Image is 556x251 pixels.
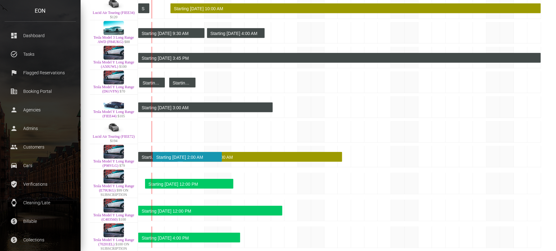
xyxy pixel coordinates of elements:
[138,28,205,38] div: Rented for 27 days, 14 hours by Admin Block . Current status is rental .
[9,68,71,77] p: Flagged Reservations
[104,170,124,184] img: Tesla Model Y Long Range (E79UKG)
[93,134,135,139] a: Lucid Air Touring (FIEE72)
[9,50,71,59] p: Tasks
[139,78,165,88] div: Rented for 1 day, 22 hours by Admin Block . Current status is rental .
[5,176,76,192] a: verified_user Verifications
[5,214,76,229] a: paid Billable
[9,198,71,207] p: Cleaning/Late
[93,238,134,246] a: Tesla Model Y Long Range (70201EL)
[142,206,277,216] div: Starting [DATE] 12:00 PM
[90,45,138,70] td: Tesla Model Y Long Range (A50UWL) $100 7SAYGDEE7NF386647
[207,28,265,38] div: Rented for 4 days, 8 hours by Admin Block . Current status is rental .
[90,119,138,144] td: Lucid Air Touring (FIEE72) $194 50EA1TEA0RA003200
[9,142,71,152] p: Customers
[138,152,161,162] div: Rented for 10 days, 19 hours by Admin Block . Current status is rental .
[142,152,156,162] div: Starting [DATE] 10:30 PM
[5,232,76,248] a: paid Collections
[100,188,128,197] span: $99 ON SUBSCRIPTION
[138,3,149,13] div: Rented for 5 days by Admin Block . Current status is rental .
[138,102,273,112] div: Rented for 30 days, 23 hours by Admin Block . Current status is rental .
[93,11,135,15] a: Lucid Air Touring (FIEE34)
[183,152,342,162] div: Rented for 12 days by Sheldon Goodridge . Current status is verified .
[93,159,134,168] a: Tesla Model Y Long Range (P98VLG)
[5,195,76,210] a: watch Cleaning/Late
[119,217,126,222] span: $100
[148,179,228,189] div: Starting [DATE] 12:00 PM
[90,198,138,223] td: Tesla Model Y Long Range (C403560) $100 7SAYGDEE8NF481086
[142,103,268,113] div: Starting [DATE] 3:00 AM
[5,158,76,173] a: drive_eta Cars
[104,46,124,60] img: Tesla Model Y Long Range (A50UWL)
[142,28,200,38] div: Starting [DATE] 9:30 AM
[93,110,134,118] a: Tesla Model Y Long Range (FIEE44)
[138,233,240,243] div: Rented for 30 days by lavada Cruse . Current status is rental .
[5,102,76,118] a: person Agencies
[93,85,134,93] a: Tesla Model Y Long Range (D61VFN)
[120,89,125,93] span: $70
[94,35,134,44] a: Tesla Model 3 Long Range AWD (F84UKG)
[186,152,337,162] div: Starting [DATE] 8:00 AM
[93,213,134,222] a: Tesla Model Y Long Range (C403560)
[110,139,117,143] span: $194
[104,95,124,109] img: Tesla Model Y Long Range (FIEE44)
[9,124,71,133] p: Admins
[5,139,76,155] a: people Customers
[138,53,541,63] div: Rented for 170 days by Admin Block . Current status is rental .
[9,235,71,245] p: Collections
[104,223,124,237] img: Tesla Model Y Long Range (70201EL)
[119,64,126,69] span: $100
[145,179,233,189] div: Rented for 6 days, 16 hours by Gopal Yadav . Current status is rental .
[124,40,130,44] span: $88
[5,28,76,43] a: dashboard Dashboard
[210,28,260,38] div: Starting [DATE] 4:00 AM
[174,4,536,14] div: Starting [DATE] 10:00 AM
[170,3,541,13] div: Rented for 29 days, 2 hours by Jessica Catananzi . Current status is verified .
[5,65,76,80] a: flag Flagged Reservations
[90,70,138,95] td: Tesla Model Y Long Range (D61VFN) $70 7SAYGDEE9NF385824
[9,217,71,226] p: Billable
[153,152,222,162] div: Rented for 5 days, 5 hours by undefined . Current status is undefined .
[104,145,124,159] img: Tesla Model Y Long Range (P98VLG)
[156,152,217,162] div: Starting [DATE] 2:00 AM
[104,120,124,134] img: Lucid Air Touring (FIEE72)
[173,78,191,88] div: Starting [DATE] 8:00 AM
[5,84,76,99] a: corporate_fare Booking Portal
[90,95,138,119] td: Tesla Model Y Long Range (FIEE44) $105 7SAYGDEE3PA055807
[90,169,138,198] td: Tesla Model Y Long Range (E79UKG) $99 ON SUBSCRIPTION 7SAYGDEE5PF612994
[93,60,134,69] a: Tesla Model Y Long Range (A50UWL)
[90,20,138,45] td: Tesla Model 3 Long Range AWD (F84UKG) $88 5YJ3E1EB9PF599085
[104,71,124,84] img: Tesla Model Y Long Range (D61VFN)
[142,4,144,14] div: Starting [DATE] 8:30 PM
[5,121,76,136] a: person Admins
[9,87,71,96] p: Booking Portal
[93,184,134,193] a: Tesla Model Y Long Range (E79UKG)
[9,31,71,40] p: Dashboard
[104,21,124,35] img: Tesla Model 3 Long Range AWD (F84UKG)
[142,233,235,243] div: Starting [DATE] 4:00 PM
[138,206,282,216] div: Rented for 29 days, 8 hours by Evan Rubin . Current status is rental .
[117,114,125,118] span: $105
[90,144,138,169] td: Tesla Model Y Long Range (P98VLG) $79 7SAYGDEE5PF617385
[9,180,71,189] p: Verifications
[110,15,117,19] span: $120
[142,53,536,63] div: Starting [DATE] 3:45 PM
[169,78,196,88] div: Rented for 2 days by Admin Block . Current status is rental .
[5,46,76,62] a: task_alt Tasks
[9,105,71,115] p: Agencies
[104,199,124,213] img: Tesla Model Y Long Range (C403560)
[143,78,160,88] div: Starting [DATE] 1:45 AM
[100,242,129,251] span: $100 ON SUBSCRIPTION
[119,163,125,168] span: $79
[9,161,71,170] p: Cars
